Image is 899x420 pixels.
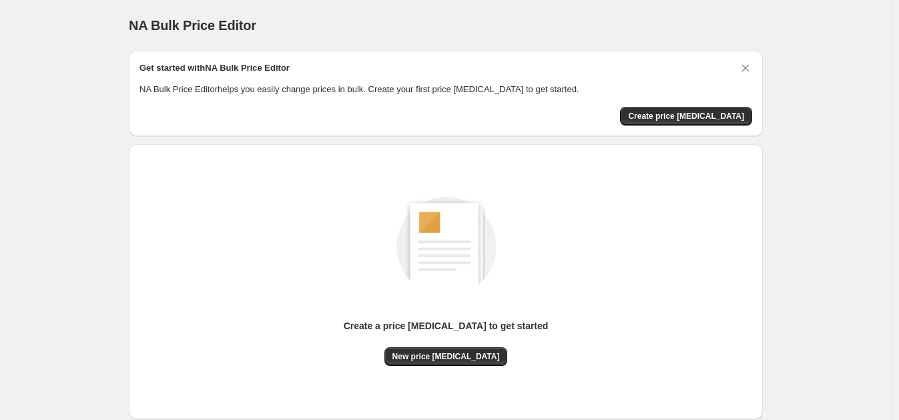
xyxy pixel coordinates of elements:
[620,107,752,126] button: Create price change job
[139,61,290,75] h2: Get started with NA Bulk Price Editor
[739,61,752,75] button: Dismiss card
[392,351,500,362] span: New price [MEDICAL_DATA]
[628,111,744,122] span: Create price [MEDICAL_DATA]
[139,83,752,96] p: NA Bulk Price Editor helps you easily change prices in bulk. Create your first price [MEDICAL_DAT...
[344,319,549,333] p: Create a price [MEDICAL_DATA] to get started
[384,347,508,366] button: New price [MEDICAL_DATA]
[129,18,256,33] span: NA Bulk Price Editor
